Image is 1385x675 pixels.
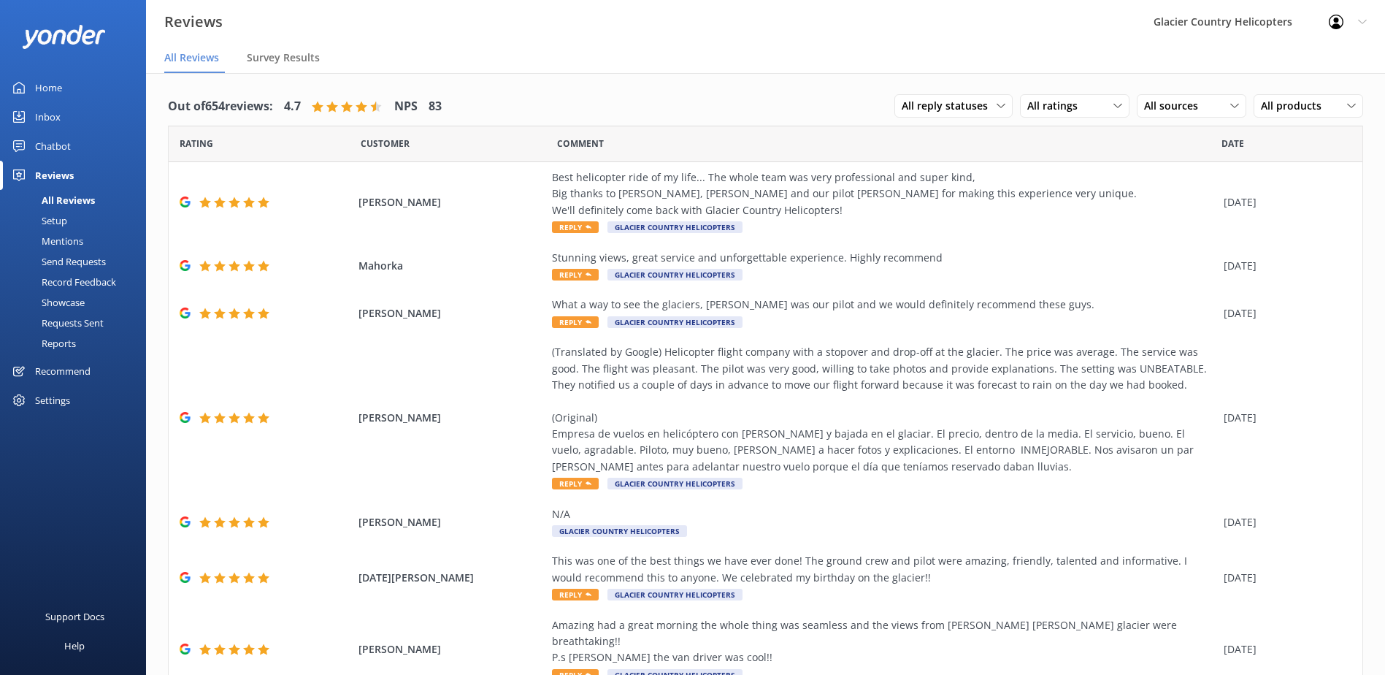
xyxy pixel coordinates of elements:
[9,210,67,231] div: Setup
[35,73,62,102] div: Home
[607,478,743,489] span: Glacier Country Helicopters
[9,333,76,354] div: Reports
[35,356,91,386] div: Recommend
[35,386,70,415] div: Settings
[552,250,1216,266] div: Stunning views, great service and unforgettable experience. Highly recommend
[552,525,687,537] span: Glacier Country Helicopters
[552,478,599,489] span: Reply
[1027,98,1086,114] span: All ratings
[247,50,320,65] span: Survey Results
[164,10,223,34] h3: Reviews
[607,269,743,281] span: Glacier Country Helicopters
[557,137,604,150] span: Question
[1224,305,1344,321] div: [DATE]
[9,190,95,210] div: All Reviews
[552,297,1216,313] div: What a way to see the glaciers, [PERSON_NAME] was our pilot and we would definitely recommend the...
[9,272,146,292] a: Record Feedback
[1224,410,1344,426] div: [DATE]
[164,50,219,65] span: All Reviews
[1224,194,1344,210] div: [DATE]
[394,97,418,116] h4: NPS
[9,313,146,333] a: Requests Sent
[552,506,1216,522] div: N/A
[1224,258,1344,274] div: [DATE]
[9,231,83,251] div: Mentions
[9,292,146,313] a: Showcase
[552,589,599,600] span: Reply
[1261,98,1330,114] span: All products
[9,190,146,210] a: All Reviews
[35,161,74,190] div: Reviews
[64,631,85,660] div: Help
[902,98,997,114] span: All reply statuses
[358,570,545,586] span: [DATE][PERSON_NAME]
[1221,137,1244,150] span: Date
[284,97,301,116] h4: 4.7
[552,344,1216,475] div: (Translated by Google) Helicopter flight company with a stopover and drop-off at the glacier. The...
[1224,641,1344,657] div: [DATE]
[607,316,743,328] span: Glacier Country Helicopters
[35,131,71,161] div: Chatbot
[168,97,273,116] h4: Out of 654 reviews:
[22,25,106,49] img: yonder-white-logo.png
[607,589,743,600] span: Glacier Country Helicopters
[552,553,1216,586] div: This was one of the best things we have ever done! The ground crew and pilot were amazing, friend...
[358,305,545,321] span: [PERSON_NAME]
[9,272,116,292] div: Record Feedback
[358,410,545,426] span: [PERSON_NAME]
[9,313,104,333] div: Requests Sent
[9,210,146,231] a: Setup
[9,231,146,251] a: Mentions
[552,269,599,281] span: Reply
[1224,570,1344,586] div: [DATE]
[552,221,599,233] span: Reply
[1224,514,1344,530] div: [DATE]
[358,194,545,210] span: [PERSON_NAME]
[552,617,1216,666] div: Amazing had a great morning the whole thing was seamless and the views from [PERSON_NAME] [PERSON...
[607,221,743,233] span: Glacier Country Helicopters
[180,137,213,150] span: Date
[1144,98,1207,114] span: All sources
[9,292,85,313] div: Showcase
[552,316,599,328] span: Reply
[429,97,442,116] h4: 83
[9,251,106,272] div: Send Requests
[358,641,545,657] span: [PERSON_NAME]
[361,137,410,150] span: Date
[35,102,61,131] div: Inbox
[9,333,146,354] a: Reports
[358,514,545,530] span: [PERSON_NAME]
[9,251,146,272] a: Send Requests
[45,602,104,631] div: Support Docs
[358,258,545,274] span: Mahorka
[552,169,1216,218] div: Best helicopter ride of my life... The whole team was very professional and super kind, Big thank...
